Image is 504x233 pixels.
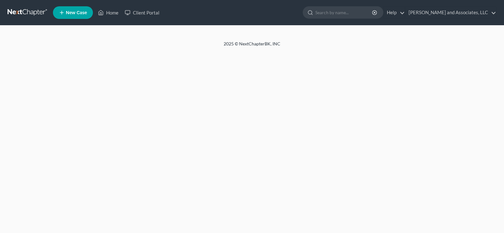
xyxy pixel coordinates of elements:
[315,7,373,18] input: Search by name...
[95,7,122,18] a: Home
[66,10,87,15] span: New Case
[384,7,405,18] a: Help
[122,7,163,18] a: Client Portal
[72,41,432,52] div: 2025 © NextChapterBK, INC
[405,7,496,18] a: [PERSON_NAME] and Associates, LLC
